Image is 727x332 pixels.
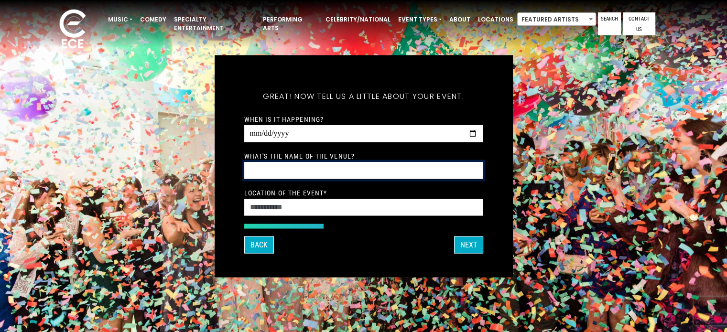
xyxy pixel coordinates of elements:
h5: Great! Now tell us a little about your event. [244,79,483,113]
a: Event Types [394,11,445,28]
a: Comedy [136,11,170,28]
a: Celebrity/National [322,11,394,28]
a: Specialty Entertainment [170,11,259,36]
button: Next [454,236,483,253]
img: ece_new_logo_whitev2-1.png [49,7,97,53]
span: Featured Artists [518,13,596,26]
label: What's the name of the venue? [244,151,355,160]
a: About [445,11,474,28]
label: When is it happening? [244,115,324,123]
a: Search [598,12,621,35]
a: Performing Arts [259,11,322,36]
span: Featured Artists [517,12,596,26]
button: Back [244,236,274,253]
a: Contact Us [623,12,655,35]
label: Location of the event [244,188,327,197]
a: Music [104,11,136,28]
a: Locations [474,11,517,28]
